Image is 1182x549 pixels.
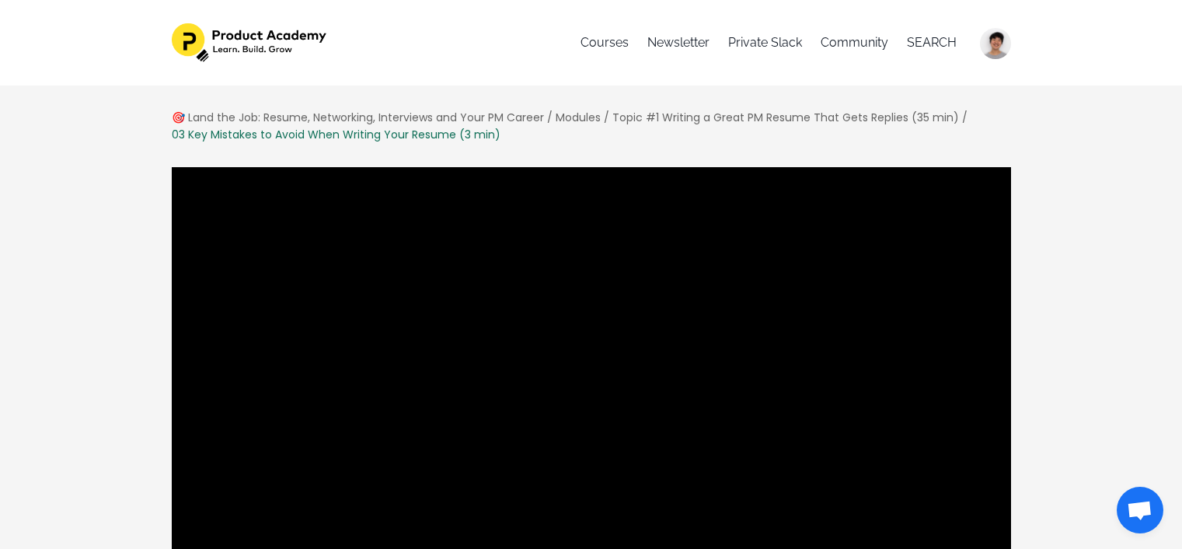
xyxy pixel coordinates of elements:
[172,110,544,125] a: 🎯 Land the Job: Resume, Networking, Interviews and Your PM Career
[980,28,1011,59] img: abd6ebf2febcb288ebd920ea44da70f9
[604,109,609,126] div: /
[172,23,329,62] img: 27ec826-c42b-1fdd-471c-6c78b547101_582dc3fb-c1b0-4259-95ab-5487f20d86c3.png
[1117,487,1163,533] div: Open chat
[907,23,957,62] a: SEARCH
[581,23,629,62] a: Courses
[172,126,500,143] div: 03 Key Mistakes to Avoid When Writing Your Resume (3 min)
[728,23,802,62] a: Private Slack
[547,109,553,126] div: /
[612,110,959,125] a: Topic #1 Writing a Great PM Resume That Gets Replies (35 min)
[962,109,968,126] div: /
[821,23,888,62] a: Community
[556,110,601,125] a: Modules
[647,23,710,62] a: Newsletter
